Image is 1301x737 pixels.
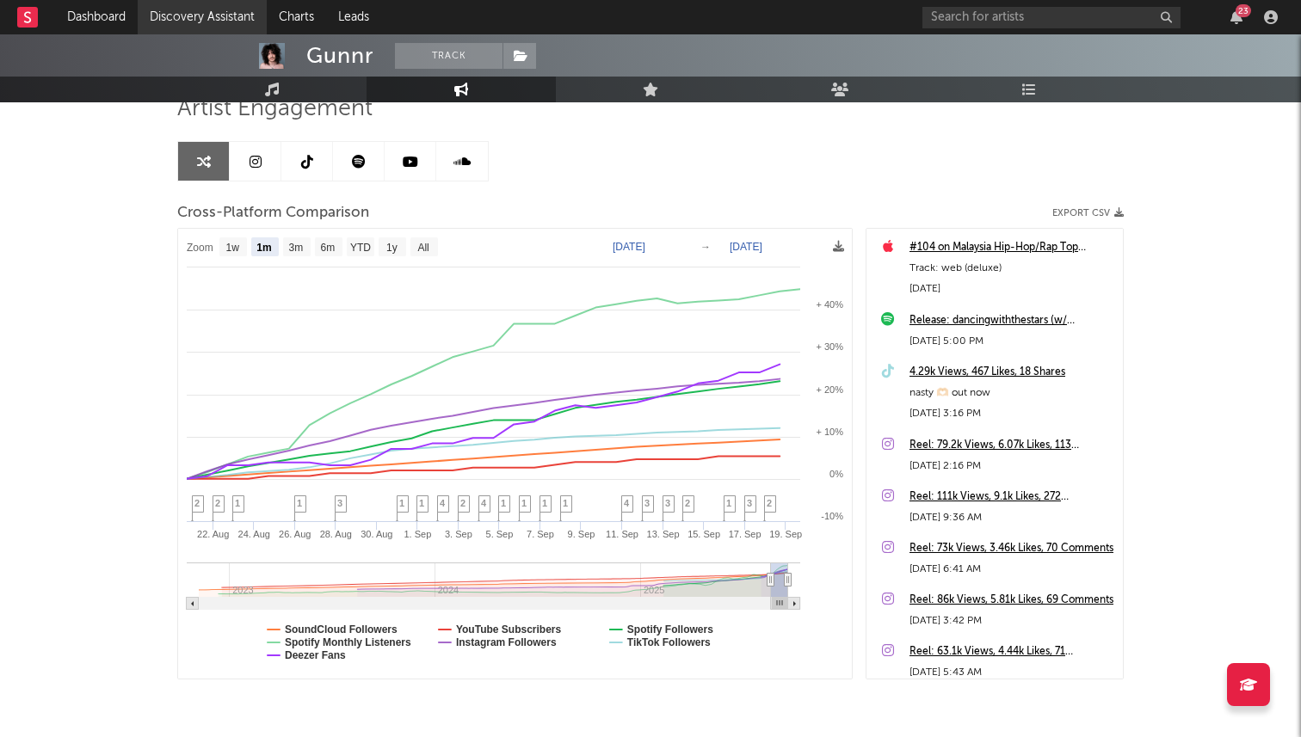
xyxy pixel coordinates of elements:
[817,427,844,437] text: + 10%
[909,559,1114,580] div: [DATE] 6:41 AM
[289,242,304,254] text: 3m
[215,498,220,508] span: 2
[568,529,595,539] text: 9. Sep
[350,242,371,254] text: YTD
[197,529,229,539] text: 22. Aug
[613,241,645,253] text: [DATE]
[456,623,562,636] text: YouTube Subscribers
[1230,10,1242,24] button: 23
[297,498,302,508] span: 1
[1236,4,1251,17] div: 23
[729,529,761,539] text: 17. Sep
[460,498,466,508] span: 2
[644,498,650,508] span: 3
[606,529,638,539] text: 11. Sep
[306,43,373,69] div: Gunnr
[235,498,240,508] span: 1
[337,498,342,508] span: 3
[395,43,503,69] button: Track
[909,331,1114,352] div: [DATE] 5:00 PM
[817,341,844,352] text: + 30%
[700,241,711,253] text: →
[238,529,270,539] text: 24. Aug
[627,623,713,636] text: Spotify Followers
[501,498,506,508] span: 1
[279,529,311,539] text: 26. Aug
[563,498,568,508] span: 1
[486,529,514,539] text: 5. Sep
[194,498,200,508] span: 2
[909,403,1114,424] div: [DATE] 3:16 PM
[821,511,843,521] text: -10%
[417,242,429,254] text: All
[909,456,1114,476] div: [DATE] 2:16 PM
[440,498,445,508] span: 4
[909,662,1114,683] div: [DATE] 5:43 AM
[909,435,1114,456] a: Reel: 79.2k Views, 6.07k Likes, 113 Comments
[399,498,404,508] span: 1
[445,529,472,539] text: 3. Sep
[285,623,398,636] text: SoundCloud Followers
[909,258,1114,279] div: Track: web (deluxe)
[226,242,240,254] text: 1w
[730,241,762,253] text: [DATE]
[361,529,392,539] text: 30. Aug
[187,242,213,254] text: Zoom
[481,498,486,508] span: 4
[909,611,1114,631] div: [DATE] 3:42 PM
[177,203,369,224] span: Cross-Platform Comparison
[1052,208,1124,218] button: Export CSV
[909,362,1114,383] a: 4.29k Views, 467 Likes, 18 Shares
[285,636,411,648] text: Spotify Monthly Listeners
[685,498,690,508] span: 2
[922,7,1181,28] input: Search for artists
[687,529,720,539] text: 15. Sep
[747,498,752,508] span: 3
[909,279,1114,299] div: [DATE]
[542,498,547,508] span: 1
[909,237,1114,258] a: #104 on Malaysia Hip-Hop/Rap Top Albums
[285,649,346,661] text: Deezer Fans
[321,242,336,254] text: 6m
[769,529,802,539] text: 19. Sep
[320,529,352,539] text: 28. Aug
[909,590,1114,611] a: Reel: 86k Views, 5.81k Likes, 69 Comments
[909,507,1114,528] div: [DATE] 9:36 AM
[647,529,680,539] text: 13. Sep
[726,498,731,508] span: 1
[419,498,424,508] span: 1
[627,636,711,648] text: TikTok Followers
[829,469,843,479] text: 0%
[665,498,670,508] span: 3
[817,299,844,310] text: + 40%
[909,642,1114,662] a: Reel: 63.1k Views, 4.44k Likes, 71 Comments
[909,538,1114,559] a: Reel: 73k Views, 3.46k Likes, 70 Comments
[256,242,271,254] text: 1m
[527,529,554,539] text: 7. Sep
[909,310,1114,331] a: Release: dancingwiththestars (w/ blackbear)
[177,99,373,120] span: Artist Engagement
[624,498,629,508] span: 4
[767,498,772,508] span: 2
[909,383,1114,403] div: nasty 🫶🏻 out now
[386,242,398,254] text: 1y
[404,529,431,539] text: 1. Sep
[817,384,844,395] text: + 20%
[521,498,527,508] span: 1
[909,487,1114,507] a: Reel: 111k Views, 9.1k Likes, 272 Comments
[456,636,557,648] text: Instagram Followers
